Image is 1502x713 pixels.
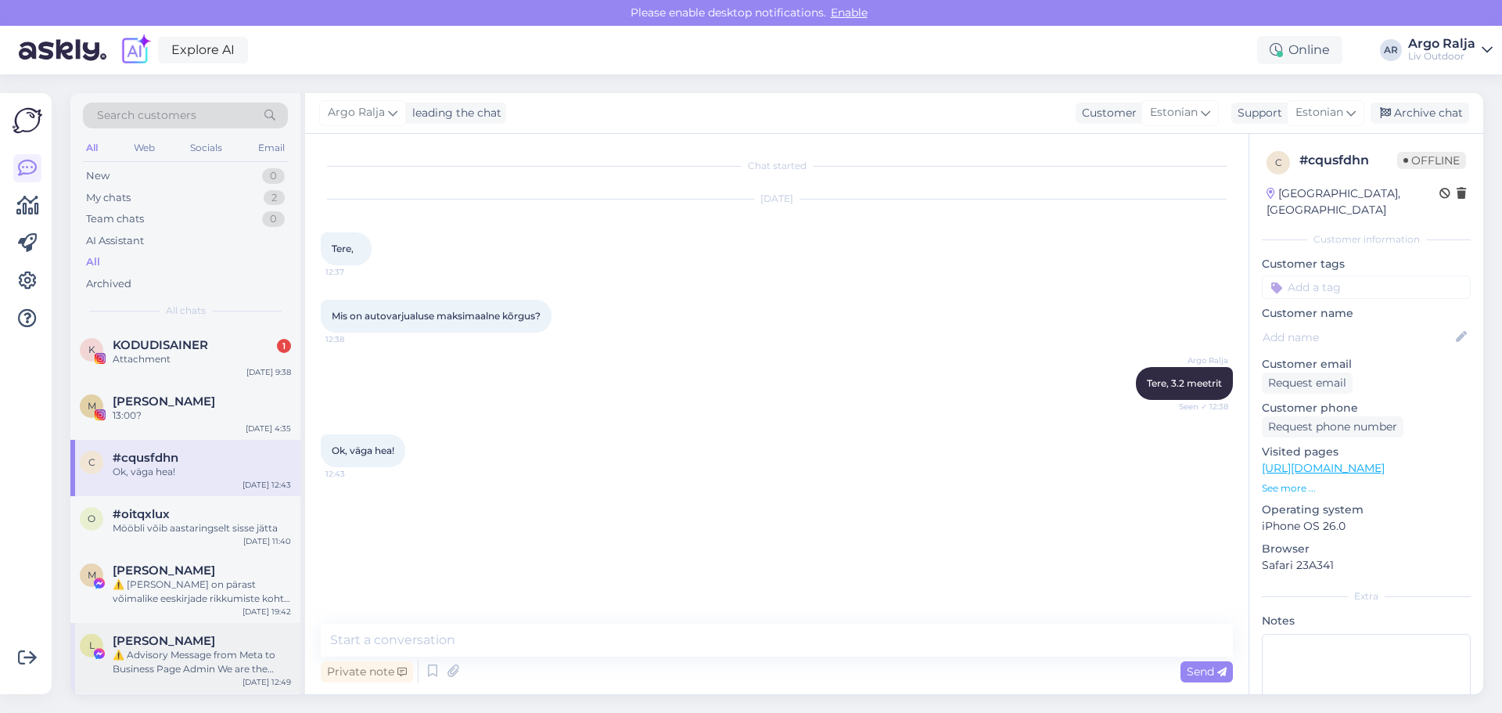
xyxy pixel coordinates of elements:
[13,106,42,135] img: Askly Logo
[1263,329,1453,346] input: Add name
[86,276,131,292] div: Archived
[243,676,291,688] div: [DATE] 12:49
[83,138,101,158] div: All
[325,266,384,278] span: 12:37
[1371,103,1469,124] div: Archive chat
[113,451,178,465] span: #cqusfdhn
[1262,541,1471,557] p: Browser
[1170,401,1228,412] span: Seen ✓ 12:38
[1262,589,1471,603] div: Extra
[88,400,96,412] span: M
[113,394,215,409] span: Maribel Lopez
[119,34,152,67] img: explore-ai
[1262,305,1471,322] p: Customer name
[1262,613,1471,629] p: Notes
[1150,104,1198,121] span: Estonian
[86,168,110,184] div: New
[321,661,413,682] div: Private note
[1262,557,1471,574] p: Safari 23A341
[131,138,158,158] div: Web
[262,168,285,184] div: 0
[113,352,291,366] div: Attachment
[321,192,1233,206] div: [DATE]
[113,465,291,479] div: Ok, väga hea!
[325,468,384,480] span: 12:43
[1257,36,1342,64] div: Online
[88,344,95,355] span: K
[1408,38,1493,63] a: Argo RaljaLiv Outdoor
[1397,152,1466,169] span: Offline
[277,339,291,353] div: 1
[1380,39,1402,61] div: AR
[262,211,285,227] div: 0
[243,479,291,491] div: [DATE] 12:43
[1170,355,1228,366] span: Argo Ralja
[1231,105,1282,121] div: Support
[113,564,215,578] span: Massimo Poggiali
[243,535,291,547] div: [DATE] 11:40
[113,338,208,352] span: KODUDISAINER
[86,233,144,249] div: AI Assistant
[243,606,291,618] div: [DATE] 19:42
[332,243,354,254] span: Tere,
[1262,256,1471,272] p: Customer tags
[1262,502,1471,518] p: Operating system
[1262,275,1471,299] input: Add a tag
[246,366,291,378] div: [DATE] 9:38
[1295,104,1343,121] span: Estonian
[86,254,100,270] div: All
[325,333,384,345] span: 12:38
[1076,105,1137,121] div: Customer
[88,569,96,581] span: M
[264,190,285,206] div: 2
[1267,185,1439,218] div: [GEOGRAPHIC_DATA], [GEOGRAPHIC_DATA]
[1275,157,1282,168] span: c
[328,104,385,121] span: Argo Ralja
[1262,373,1353,394] div: Request email
[113,409,291,423] div: 13:00?
[1147,377,1222,389] span: Tere, 3.2 meetrit
[113,648,291,676] div: ⚠️ Advisory Message from Meta to Business Page Admin We are the Meta Community Care Division. Fol...
[321,159,1233,173] div: Chat started
[826,5,872,20] span: Enable
[86,190,131,206] div: My chats
[97,107,196,124] span: Search customers
[1262,481,1471,495] p: See more ...
[406,105,501,121] div: leading the chat
[158,37,248,63] a: Explore AI
[1408,50,1475,63] div: Liv Outdoor
[1262,232,1471,247] div: Customer information
[1262,444,1471,460] p: Visited pages
[88,456,95,468] span: c
[88,513,95,524] span: o
[89,639,95,651] span: L
[1299,151,1397,170] div: # cqusfdhn
[246,423,291,434] div: [DATE] 4:35
[187,138,225,158] div: Socials
[1262,356,1471,373] p: Customer email
[1262,400,1471,416] p: Customer phone
[166,304,206,318] span: All chats
[332,310,541,322] span: Mis on autovarjualuse maksimaalne kõrgus?
[113,521,291,535] div: Mööbli võib aastaringselt sisse jätta
[332,445,394,456] span: Ok, väga hea!
[1262,518,1471,535] p: iPhone OS 26.0
[255,138,288,158] div: Email
[1408,38,1475,50] div: Argo Ralja
[113,507,170,521] span: #oitqxlux
[86,211,144,227] div: Team chats
[1262,461,1385,475] a: [URL][DOMAIN_NAME]
[113,634,215,648] span: Liz Armstrong
[1262,416,1403,438] div: Request phone number
[1187,664,1227,679] span: Send
[113,578,291,606] div: ⚠️ [PERSON_NAME] on pärast võimalike eeskirjade rikkumiste kohta käivat teavitust lisatud ajutist...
